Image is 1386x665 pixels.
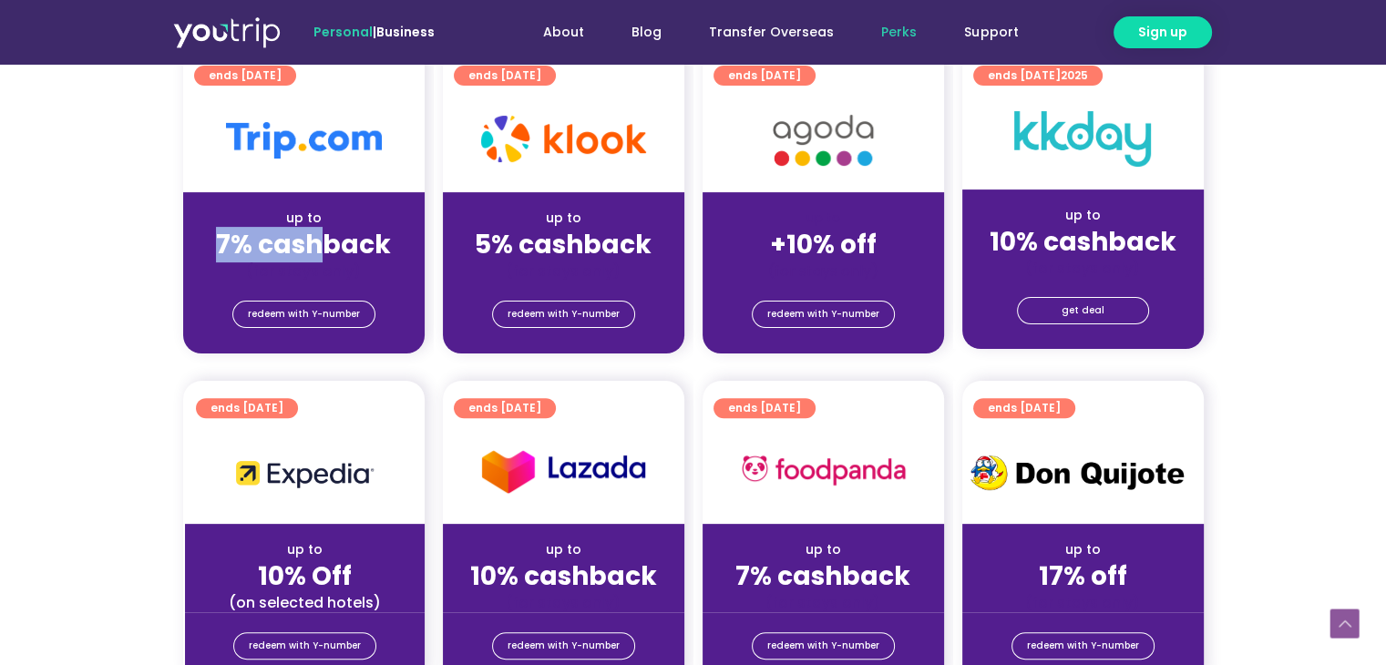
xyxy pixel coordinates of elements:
[196,398,298,418] a: ends [DATE]
[233,632,376,660] a: redeem with Y-number
[857,15,940,49] a: Perks
[457,209,670,228] div: up to
[457,593,670,612] div: (for stays only)
[313,23,435,41] span: |
[728,66,801,86] span: ends [DATE]
[457,540,670,559] div: up to
[454,66,556,86] a: ends [DATE]
[608,15,685,49] a: Blog
[508,302,620,327] span: redeem with Y-number
[717,540,929,559] div: up to
[457,261,670,281] div: (for stays only)
[977,593,1189,612] div: (for stays only)
[492,301,635,328] a: redeem with Y-number
[468,398,541,418] span: ends [DATE]
[977,540,1189,559] div: up to
[1061,67,1088,83] span: 2025
[198,209,410,228] div: up to
[232,301,375,328] a: redeem with Y-number
[1011,632,1155,660] a: redeem with Y-number
[767,633,879,659] span: redeem with Y-number
[200,593,410,612] div: (on selected hotels)
[470,558,657,594] strong: 10% cashback
[209,66,282,86] span: ends [DATE]
[973,398,1075,418] a: ends [DATE]
[717,593,929,612] div: (for stays only)
[988,66,1088,86] span: ends [DATE]
[454,398,556,418] a: ends [DATE]
[376,23,435,41] a: Business
[728,398,801,418] span: ends [DATE]
[806,209,840,227] span: up to
[752,301,895,328] a: redeem with Y-number
[752,632,895,660] a: redeem with Y-number
[940,15,1042,49] a: Support
[988,398,1061,418] span: ends [DATE]
[770,227,877,262] strong: +10% off
[1017,297,1149,324] a: get deal
[468,66,541,86] span: ends [DATE]
[973,66,1103,86] a: ends [DATE]2025
[977,259,1189,278] div: (for stays only)
[200,540,410,559] div: up to
[1062,298,1104,323] span: get deal
[313,23,373,41] span: Personal
[685,15,857,49] a: Transfer Overseas
[484,15,1042,49] nav: Menu
[1114,16,1212,48] a: Sign up
[194,66,296,86] a: ends [DATE]
[492,632,635,660] a: redeem with Y-number
[249,633,361,659] span: redeem with Y-number
[198,261,410,281] div: (for stays only)
[248,302,360,327] span: redeem with Y-number
[475,227,652,262] strong: 5% cashback
[1039,558,1127,594] strong: 17% off
[1138,23,1187,42] span: Sign up
[990,224,1176,260] strong: 10% cashback
[714,66,816,86] a: ends [DATE]
[714,398,816,418] a: ends [DATE]
[258,558,352,594] strong: 10% Off
[210,398,283,418] span: ends [DATE]
[216,227,391,262] strong: 7% cashback
[519,15,608,49] a: About
[717,261,929,281] div: (for stays only)
[508,633,620,659] span: redeem with Y-number
[735,558,910,594] strong: 7% cashback
[1027,633,1139,659] span: redeem with Y-number
[767,302,879,327] span: redeem with Y-number
[977,206,1189,225] div: up to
